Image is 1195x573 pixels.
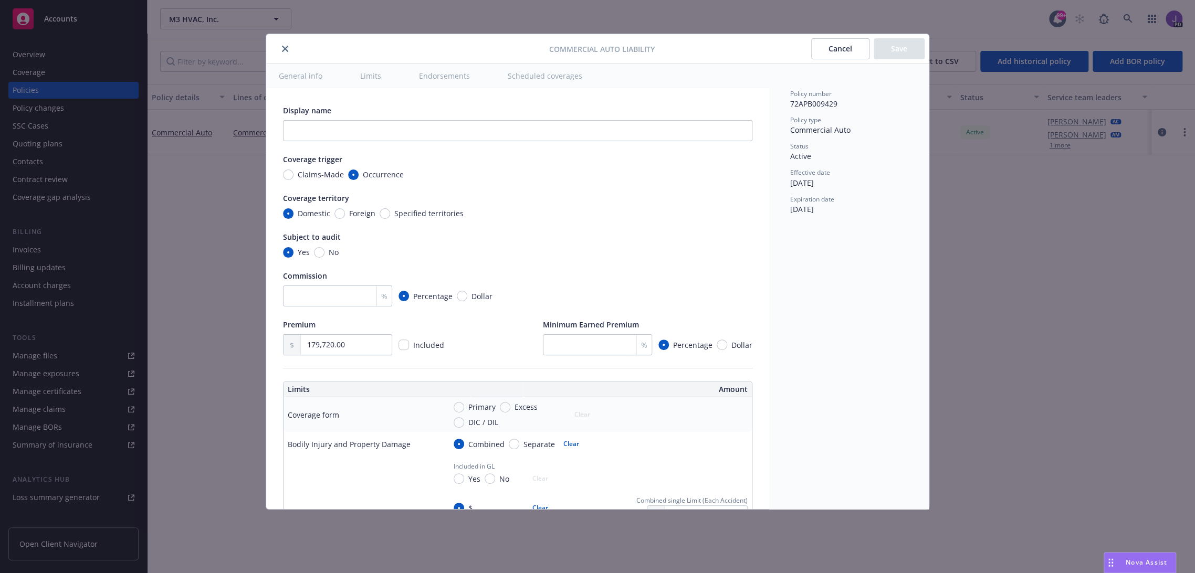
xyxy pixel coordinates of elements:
span: Percentage [413,291,453,302]
input: Domestic [283,208,293,219]
span: % [381,291,387,302]
button: Endorsements [406,64,483,88]
span: Effective date [790,168,830,177]
span: Minimum Earned Premium [543,320,639,330]
span: Dollar [731,339,752,351]
button: Limits [348,64,394,88]
span: No [329,247,339,258]
input: Combined [454,439,464,449]
span: Excess [515,401,538,412]
span: Occurrence [363,169,404,180]
span: Claims-Made [298,169,344,180]
input: Specified territories [380,208,390,219]
span: [DATE] [790,204,814,214]
span: Expiration date [790,195,834,204]
button: General info [266,64,335,88]
input: 0.00 [301,335,392,355]
input: Yes [454,473,464,484]
span: Included [413,340,444,350]
input: Separate [509,439,519,449]
input: No [485,473,495,484]
button: Scheduled coverages [495,64,595,88]
span: Dollar [471,291,492,302]
button: Clear [557,437,585,451]
input: Percentage [399,291,409,301]
input: Dollar [457,291,467,301]
div: Coverage form [288,409,339,420]
input: Yes [283,247,293,258]
th: Amount [522,381,752,397]
input: Excess [500,402,510,412]
input: 0.00 [665,506,747,521]
span: 72APB009429 [790,99,837,109]
span: Combined [468,439,505,450]
div: Drag to move [1104,553,1117,572]
span: $ [468,502,473,513]
span: Yes [298,247,310,258]
span: Subject to audit [283,232,341,242]
span: [DATE] [790,178,814,188]
div: Bodily Injury and Property Damage [288,439,411,450]
input: Primary [454,402,464,412]
span: Display name [283,105,331,115]
span: Primary [468,401,496,412]
span: Commercial Auto [790,125,851,135]
span: Commission [283,271,327,281]
span: No [499,473,509,484]
button: Clear [526,501,554,515]
span: Yes [468,473,480,484]
span: Policy type [790,115,821,124]
span: % [641,339,647,351]
span: Coverage territory [283,193,349,203]
input: Percentage [658,339,669,350]
input: Occurrence [348,169,359,180]
button: Nova Assist [1104,552,1176,573]
span: DIC / DIL [468,417,498,428]
span: Status [790,142,809,151]
button: close [279,43,291,55]
span: Combined single Limit (Each Accident) [636,496,748,505]
span: Nova Assist [1126,558,1167,567]
span: Commercial Auto Liability [549,44,655,55]
span: Coverage trigger [283,154,342,164]
input: Dollar [717,339,727,350]
input: No [314,247,324,258]
span: Policy number [790,89,832,98]
span: Domestic [298,208,330,219]
input: Foreign [334,208,345,219]
span: Foreign [349,208,375,219]
th: Limits [284,381,471,397]
span: Premium [283,320,316,330]
input: Claims-Made [283,169,293,180]
span: Included in GL [454,462,495,471]
span: Specified territories [394,208,464,219]
button: Cancel [811,38,869,59]
span: Percentage [673,339,712,351]
span: Active [790,151,811,161]
input: DIC / DIL [454,417,464,428]
input: $ [454,503,464,513]
span: Separate [523,439,555,450]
